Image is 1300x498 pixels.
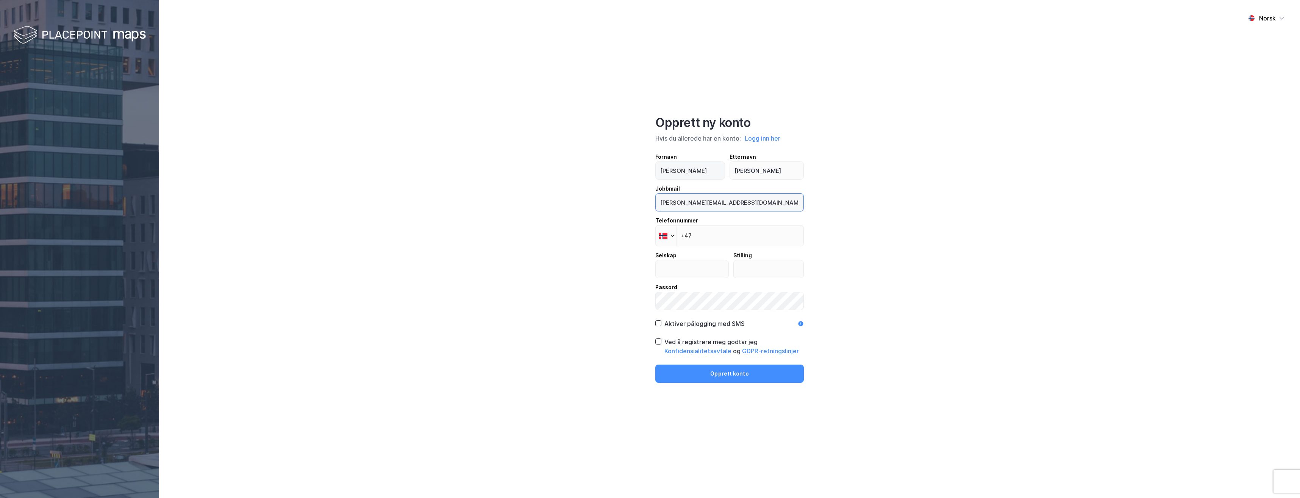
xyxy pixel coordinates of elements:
div: Norway: + 47 [656,226,677,246]
div: Kontrollprogram for chat [1262,462,1300,498]
div: Passord [655,283,804,292]
div: Jobbmail [655,184,804,193]
div: Etternavn [730,152,804,161]
input: Telefonnummer [655,225,804,246]
button: Opprett konto [655,365,804,383]
div: Fornavn [655,152,725,161]
div: Hvis du allerede har en konto: [655,133,804,143]
div: Opprett ny konto [655,115,804,130]
div: Norsk [1259,14,1276,23]
div: Stilling [733,251,804,260]
iframe: Chat Widget [1262,462,1300,498]
div: Telefonnummer [655,216,804,225]
button: Logg inn her [742,133,783,143]
div: Aktiver pålogging med SMS [664,319,745,328]
img: logo-white.f07954bde2210d2a523dddb988cd2aa7.svg [13,24,146,47]
div: Ved å registrere meg godtar jeg og [664,337,804,355]
div: Selskap [655,251,729,260]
